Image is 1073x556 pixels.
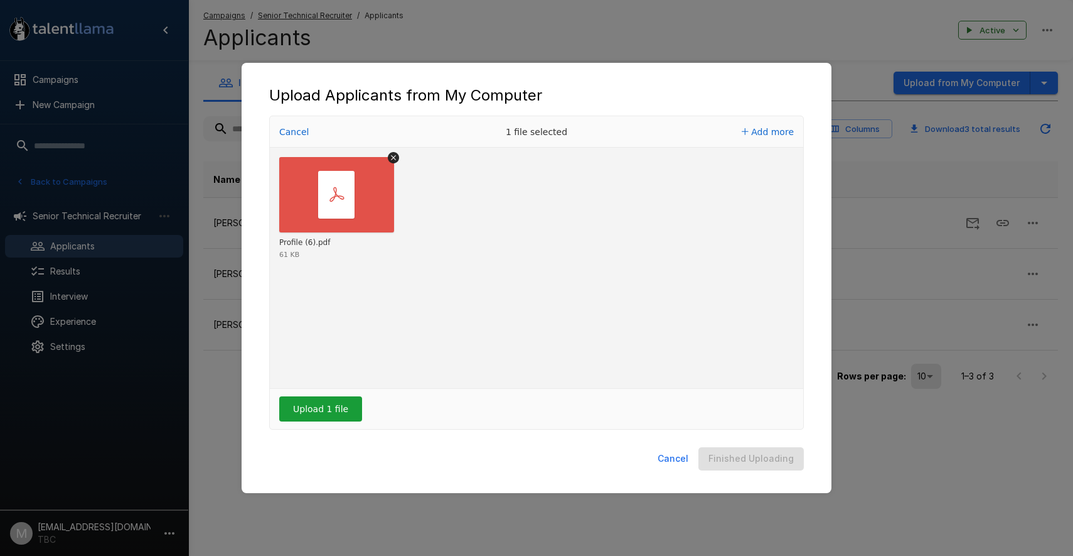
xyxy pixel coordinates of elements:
[275,123,312,141] button: Cancel
[279,238,330,248] div: Profile (6).pdf
[269,85,804,106] div: Upload Applicants from My Computer
[279,396,362,422] button: Upload 1 file
[442,116,631,148] div: 1 file selected
[279,251,299,258] div: 61 KB
[388,152,399,163] button: Remove file
[751,127,794,137] span: Add more
[737,123,799,141] button: Add more files
[653,447,693,471] button: Cancel
[269,116,804,430] div: Uppy Dashboard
